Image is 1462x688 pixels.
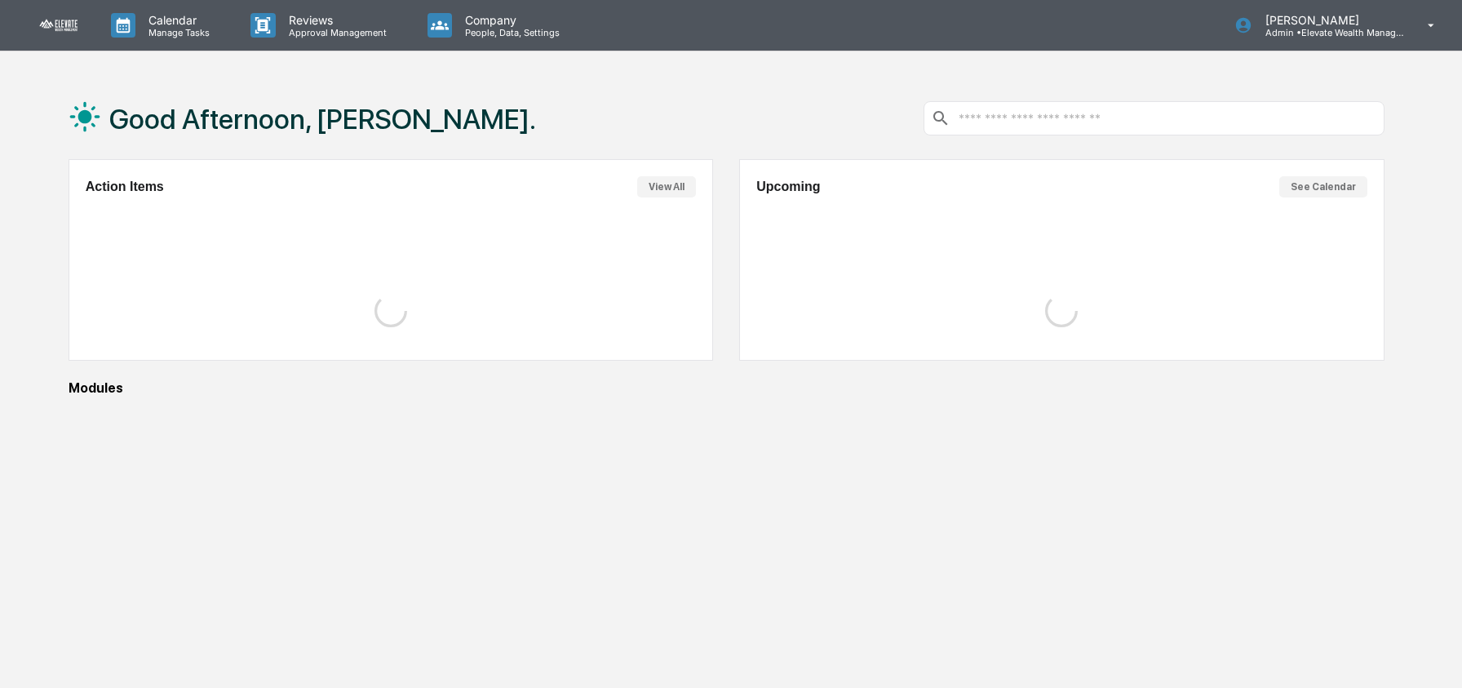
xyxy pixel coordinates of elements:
p: Manage Tasks [135,27,218,38]
p: Approval Management [276,27,395,38]
p: Company [452,13,568,27]
h2: Action Items [86,180,164,194]
button: See Calendar [1279,176,1367,198]
p: People, Data, Settings [452,27,568,38]
p: [PERSON_NAME] [1252,13,1404,27]
p: Calendar [135,13,218,27]
p: Reviews [276,13,395,27]
h2: Upcoming [756,180,820,194]
h1: Good Afternoon, [PERSON_NAME]. [109,103,536,135]
p: Admin • Elevate Wealth Management [1252,27,1404,38]
div: Modules [69,380,1384,396]
img: logo [39,19,78,31]
button: View All [637,176,696,198]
